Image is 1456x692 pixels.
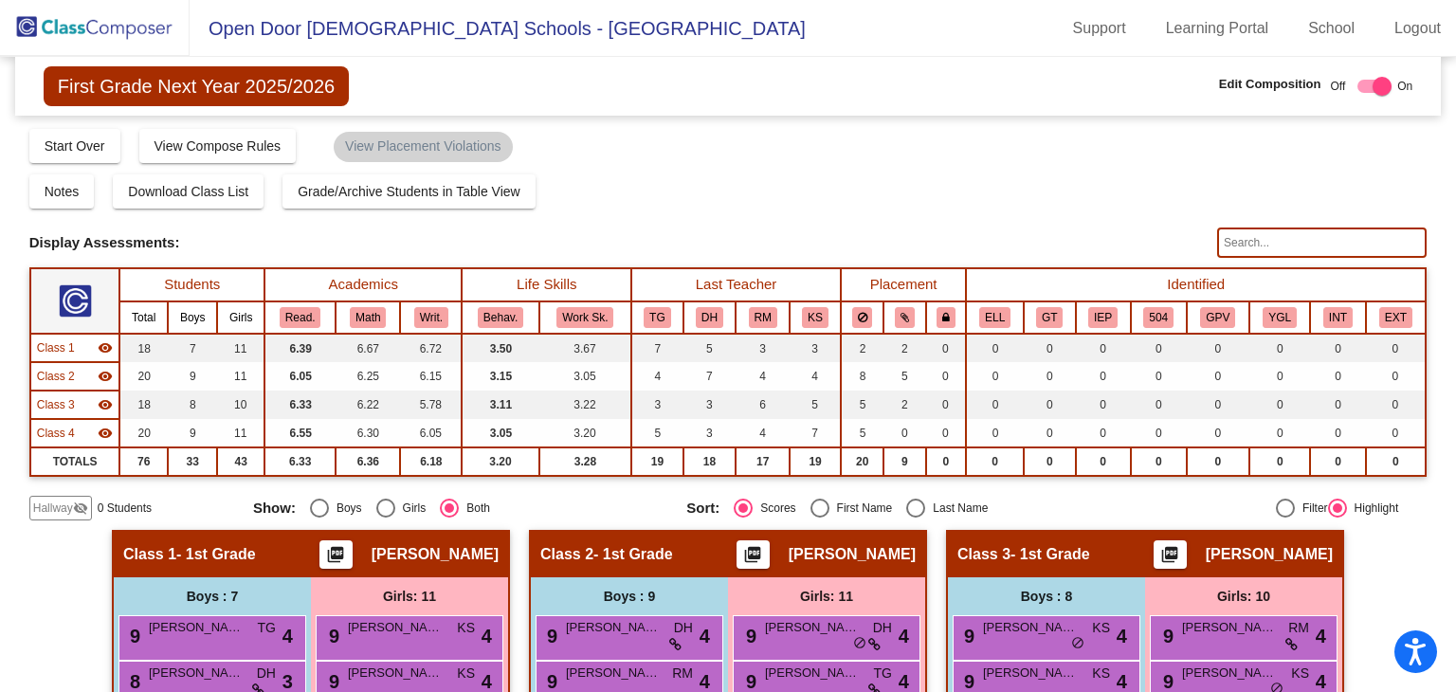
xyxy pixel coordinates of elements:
td: 6.72 [400,334,462,362]
th: Total [119,301,168,334]
div: Scores [753,500,795,517]
td: 4 [736,419,790,447]
td: 0 [883,419,925,447]
button: ELL [979,307,1010,328]
span: RM [1288,618,1309,638]
td: 0 [1024,391,1076,419]
td: 0 [1076,391,1131,419]
td: 6.67 [336,334,400,362]
td: 0 [1187,334,1249,362]
span: Download Class List [128,184,248,199]
td: 9 [168,362,217,391]
td: 11 [217,362,264,391]
div: First Name [829,500,893,517]
td: 3 [683,419,736,447]
span: 9 [324,626,339,646]
span: Class 1 [123,545,176,564]
div: Both [459,500,490,517]
td: 0 [1076,419,1131,447]
div: Highlight [1347,500,1399,517]
button: 504 [1143,307,1174,328]
td: 0 [966,447,1024,476]
td: 4 [631,362,683,391]
a: Learning Portal [1151,13,1284,44]
td: 18 [119,391,168,419]
span: Class 4 [37,425,75,442]
td: 6.15 [400,362,462,391]
td: Lauren Karas - 1st Grade [30,362,120,391]
th: Introvert [1310,301,1365,334]
td: 2 [883,334,925,362]
td: 0 [966,419,1024,447]
td: 5 [683,334,736,362]
td: 5 [790,391,841,419]
button: TG [644,307,670,328]
td: 3.20 [539,419,632,447]
div: Last Name [925,500,988,517]
button: RM [749,307,777,328]
td: 7 [683,362,736,391]
mat-chip: View Placement Violations [334,132,512,162]
span: 4 [899,622,909,650]
td: 0 [966,362,1024,391]
td: 3 [790,334,841,362]
td: 8 [168,391,217,419]
td: 0 [966,391,1024,419]
td: 3 [683,391,736,419]
span: 9 [324,671,339,692]
span: [PERSON_NAME] [PERSON_NAME] [149,618,244,637]
button: YGL [1263,307,1297,328]
span: 4 [282,622,293,650]
td: 0 [1249,334,1310,362]
th: Girls [217,301,264,334]
span: 4 [1316,622,1326,650]
td: 0 [1187,391,1249,419]
td: 11 [217,334,264,362]
button: Work Sk. [556,307,613,328]
th: Keep away students [841,301,883,334]
mat-icon: visibility [98,340,113,355]
td: 0 [1249,391,1310,419]
input: Search... [1217,228,1427,258]
th: Extrovert [1366,301,1427,334]
td: 0 [1249,447,1310,476]
td: 0 [1366,447,1427,476]
span: First Grade Next Year 2025/2026 [44,66,349,106]
span: 4 [1117,622,1127,650]
td: 7 [790,419,841,447]
span: 9 [542,626,557,646]
td: 5 [883,362,925,391]
td: 0 [1131,419,1187,447]
span: Class 1 [37,339,75,356]
td: Sarah Lowe - 1st Grade [30,334,120,362]
div: Boys : 8 [948,577,1145,615]
span: do_not_disturb_alt [1071,636,1084,651]
td: 5 [841,419,883,447]
span: KS [457,618,475,638]
span: 9 [959,671,974,692]
td: 0 [1076,334,1131,362]
span: 9 [542,671,557,692]
td: 5 [631,419,683,447]
th: Danielle Hawks [683,301,736,334]
td: 3.50 [462,334,538,362]
td: 20 [119,419,168,447]
td: 0 [926,447,967,476]
div: Boys [329,500,362,517]
td: 0 [1310,391,1365,419]
span: Class 3 [37,396,75,413]
div: Girls: 11 [311,577,508,615]
td: 0 [1024,334,1076,362]
span: 9 [1158,626,1174,646]
td: 6.36 [336,447,400,476]
mat-radio-group: Select an option [686,499,1105,518]
mat-icon: visibility [98,426,113,441]
td: 3.11 [462,391,538,419]
td: 0 [926,391,967,419]
td: 6.55 [264,419,336,447]
td: 5 [841,391,883,419]
span: - 1st Grade [593,545,673,564]
td: 0 [1249,419,1310,447]
span: [PERSON_NAME] [765,618,860,637]
a: School [1293,13,1370,44]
